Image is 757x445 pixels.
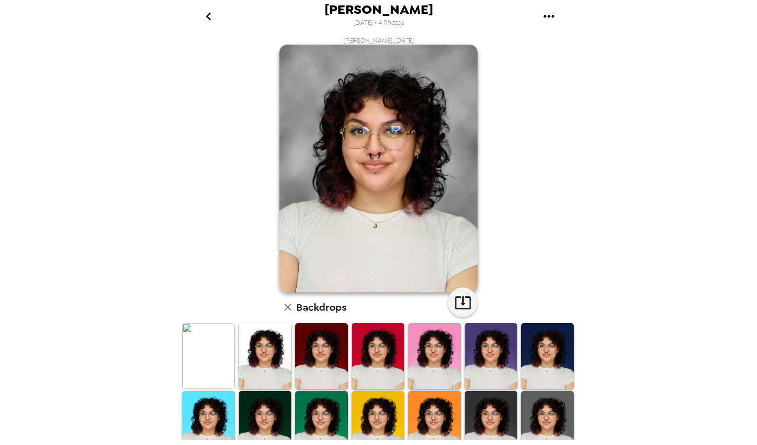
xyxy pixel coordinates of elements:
[296,299,346,315] h6: Backdrops
[343,36,414,45] span: [PERSON_NAME] , [DATE]
[353,16,404,30] span: [DATE] • 4 Photos
[324,3,433,16] span: [PERSON_NAME]
[182,323,235,389] img: Original
[279,45,478,292] img: user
